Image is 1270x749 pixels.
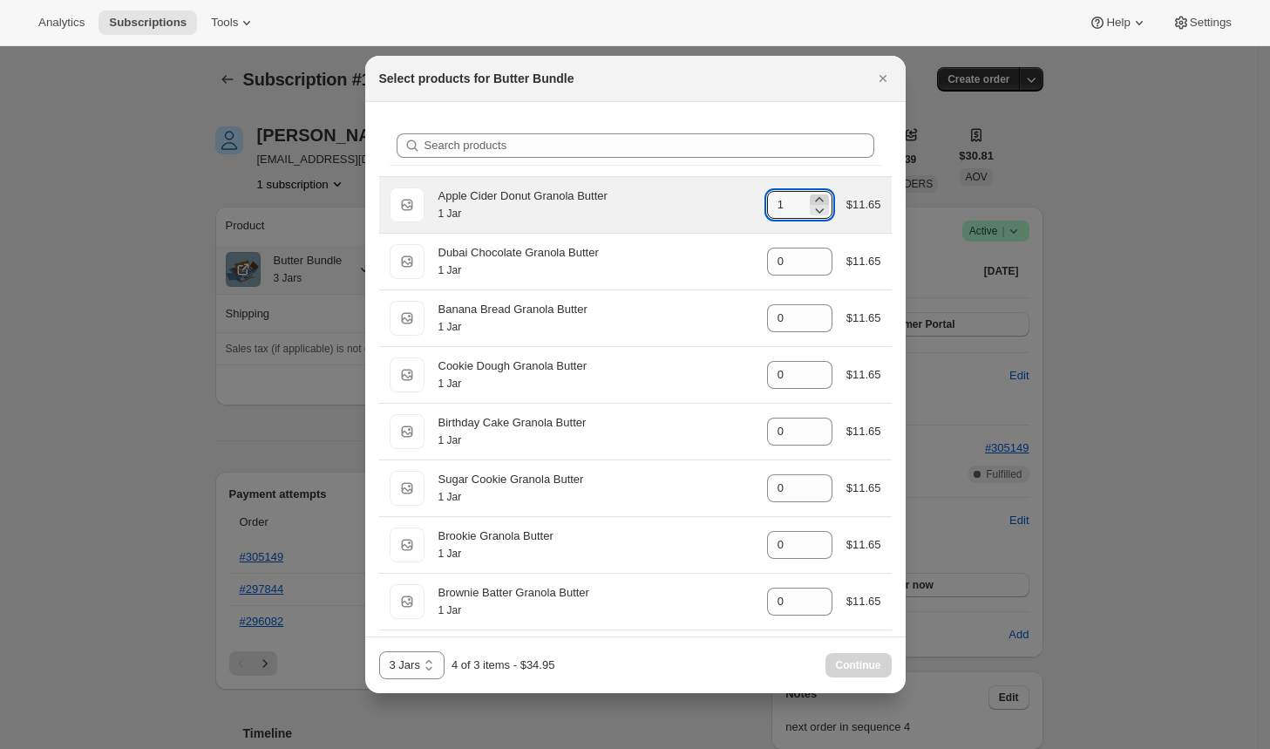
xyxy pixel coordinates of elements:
div: 4 of 3 items - $34.95 [452,657,555,674]
div: Brookie Granola Butter [438,528,753,545]
small: 1 Jar [438,604,462,616]
button: Analytics [28,10,95,35]
span: Settings [1190,16,1232,30]
small: 1 Jar [438,434,462,446]
div: Cookie Dough Granola Butter [438,357,753,375]
small: 1 Jar [438,548,462,560]
div: $11.65 [846,310,881,327]
div: $11.65 [846,480,881,497]
button: Tools [200,10,266,35]
button: Help [1078,10,1158,35]
div: $11.65 [846,253,881,270]
div: Dubai Chocolate Granola Butter [438,244,753,262]
div: Banana Bread Granola Butter [438,301,753,318]
div: Birthday Cake Granola Butter [438,414,753,432]
button: Close [871,66,895,91]
button: Settings [1162,10,1242,35]
div: $11.65 [846,593,881,610]
input: Search products [424,133,874,158]
small: 1 Jar [438,321,462,333]
span: Tools [211,16,238,30]
small: 1 Jar [438,491,462,503]
span: Analytics [38,16,85,30]
small: 1 Jar [438,378,462,390]
span: Subscriptions [109,16,187,30]
div: Brownie Batter Granola Butter [438,584,753,602]
div: Apple Cider Donut Granola Butter [438,187,753,205]
div: Sugar Cookie Granola Butter [438,471,753,488]
div: $11.65 [846,423,881,440]
h2: Select products for Butter Bundle [379,70,574,87]
div: $11.65 [846,536,881,554]
div: $11.65 [846,196,881,214]
div: $11.65 [846,366,881,384]
small: 1 Jar [438,208,462,220]
span: Help [1106,16,1130,30]
button: Subscriptions [98,10,197,35]
small: 1 Jar [438,264,462,276]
